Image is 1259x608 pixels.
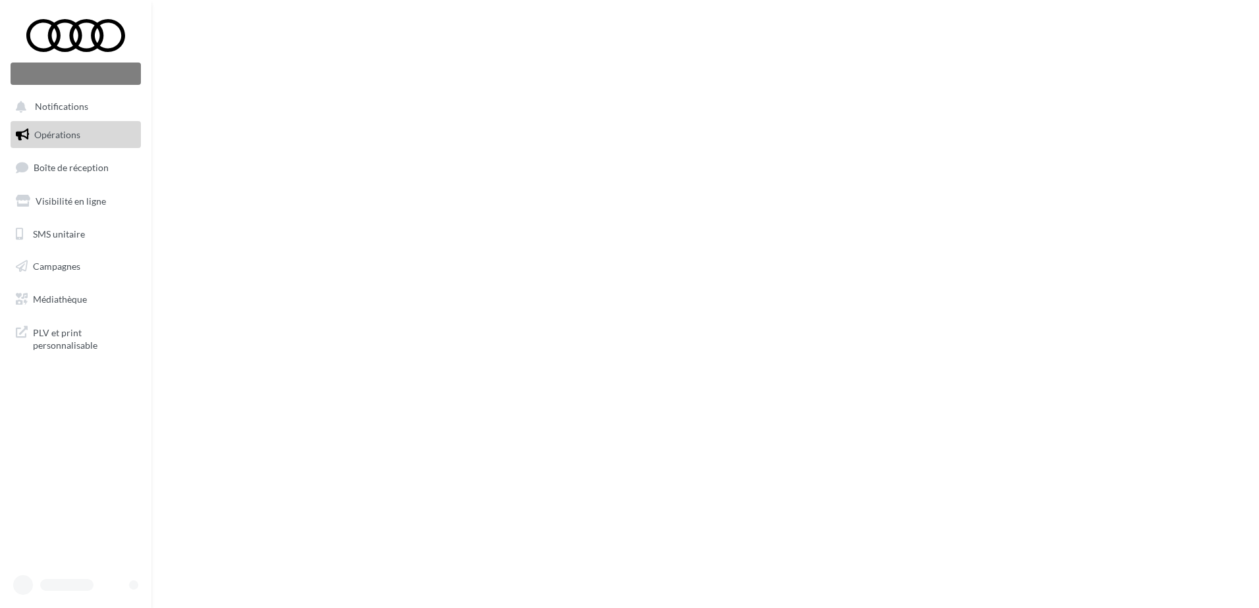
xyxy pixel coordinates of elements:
a: SMS unitaire [8,220,144,248]
div: Nouvelle campagne [11,63,141,85]
span: PLV et print personnalisable [33,324,136,352]
span: Campagnes [33,261,80,272]
a: Visibilité en ligne [8,188,144,215]
span: Médiathèque [33,293,87,305]
span: Visibilité en ligne [36,195,106,207]
span: SMS unitaire [33,228,85,239]
span: Notifications [35,101,88,113]
a: Boîte de réception [8,153,144,182]
a: Opérations [8,121,144,149]
a: Campagnes [8,253,144,280]
span: Boîte de réception [34,162,109,173]
a: Médiathèque [8,286,144,313]
span: Opérations [34,129,80,140]
a: PLV et print personnalisable [8,318,144,357]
